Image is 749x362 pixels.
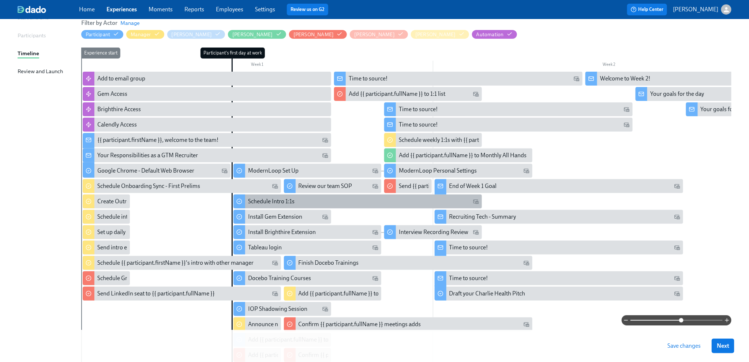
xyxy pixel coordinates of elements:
[248,244,282,252] div: Tableau login
[222,168,228,174] svg: Work Email
[81,19,117,27] h6: Filter by Actor
[524,260,529,266] svg: Work Email
[97,167,194,175] div: Google Chrome - Default Web Browser
[233,225,381,239] div: Install Brighthire Extension
[228,30,286,39] button: [PERSON_NAME]
[631,6,663,13] span: Help Center
[291,6,325,13] a: Review us on G2
[248,197,295,205] div: Schedule Intro 1:1s
[449,274,488,282] div: Time to source!
[97,151,198,159] div: Your Responsibilities as a GTM Recruiter
[299,259,359,267] div: Finish Docebo Trainings
[201,48,265,59] div: Participant's first day at work
[284,256,532,270] div: Finish Docebo Trainings
[674,275,680,281] svg: Work Email
[131,31,151,38] div: Hide Manager
[667,342,701,350] span: Save changes
[97,90,127,98] div: Gem Access
[435,210,683,224] div: Recruiting Tech - Summary
[216,6,243,13] a: Employees
[81,30,123,39] button: Participant
[600,75,651,83] div: Welcome to Week 2!
[83,256,281,270] div: Schedule {{ participant.firstName }}'s intro with other manager
[284,179,382,193] div: Review our team SOP
[83,72,331,86] div: Add to email group
[524,168,529,174] svg: Work Email
[674,214,680,220] svg: Work Email
[674,291,680,297] svg: Work Email
[334,87,482,101] div: Add {{ participant.fullName }} to 1:1 list
[349,75,387,83] div: Time to source!
[399,182,542,190] div: Send {{ participant.fullName }} the behavioral assessment
[435,287,683,301] div: Draft your Charlie Health Pitch
[248,305,307,313] div: IOP Shadowing Session
[97,213,281,221] div: Schedule intro with {{ participant.fullName }} and {{ manager.firstName }}
[83,195,130,208] div: Create Outreach Review w/ Manager meeting for {{ participant.fullName }}
[384,164,532,178] div: ModernLoop Personal Settings
[18,6,46,13] img: dado
[435,271,683,285] div: Time to source!
[322,137,328,143] svg: Work Email
[574,76,580,82] svg: Work Email
[233,210,331,224] div: Install Gem Extension
[272,291,278,297] svg: Work Email
[674,183,680,189] svg: Work Email
[248,228,316,236] div: Install Brighthire Extension
[399,121,438,129] div: Time to source!
[83,164,231,178] div: Google Chrome - Default Web Browser
[627,4,667,15] button: Help Center
[449,244,488,252] div: Time to source!
[233,302,331,316] div: IOP Shadowing Session
[473,229,479,235] svg: Work Email
[293,31,334,38] div: Hide Mel Mohn
[149,6,173,13] a: Moments
[473,199,479,204] svg: Work Email
[126,30,164,39] button: Manager
[472,30,517,39] button: Automation
[83,133,331,147] div: {{ participant.firstName }}, welcome to the team!
[322,152,328,158] svg: Work Email
[81,48,120,59] div: Experience start
[299,290,435,298] div: Add {{ participant.fullName }} to Weekly Team Meeting
[299,182,352,190] div: Review our team SOP
[449,290,525,298] div: Draft your Charlie Health Pitch
[624,122,630,128] svg: Work Email
[399,105,438,113] div: Time to source!
[372,168,378,174] svg: Work Email
[248,274,311,282] div: Docebo Training Courses
[372,183,378,189] svg: Work Email
[255,6,275,13] a: Settings
[384,102,633,116] div: Time to source!
[83,118,331,132] div: Calendly Access
[435,241,683,254] div: Time to source!
[287,4,328,15] button: Review us on G2
[411,30,469,39] button: [PERSON_NAME]
[120,19,140,27] span: Manage
[349,90,445,98] div: Add {{ participant.fullName }} to 1:1 list
[83,287,281,301] div: Send LinkedIn seat to {{ participant.fullName }}
[18,67,63,75] div: Review and Launch
[97,182,200,190] div: Schedule Onboarding Sync - First Prelims
[354,31,395,38] div: Hide Ryan Hillmer
[18,6,79,13] a: dado
[83,148,331,162] div: Your Responsibilities as a GTM Recruiter
[232,31,273,38] div: [PERSON_NAME]
[167,30,225,39] button: [PERSON_NAME]
[272,183,278,189] svg: Work Email
[372,245,378,250] svg: Work Email
[399,167,477,175] div: ModernLoop Personal Settings
[83,210,130,224] div: Schedule intro with {{ participant.fullName }} and {{ manager.firstName }}
[97,290,215,298] div: Send LinkedIn seat to {{ participant.fullName }}
[106,6,137,13] a: Experiences
[650,90,704,98] div: Your goals for the day
[97,244,138,252] div: Send intro email
[233,241,381,254] div: Tableau login
[717,342,729,350] span: Next
[184,6,204,13] a: Reports
[384,225,482,239] div: Interview Recording Review
[97,121,137,129] div: Calendly Access
[83,87,331,101] div: Gem Access
[473,91,479,97] svg: Work Email
[372,229,378,235] svg: Work Email
[449,182,497,190] div: End of Week 1 Goal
